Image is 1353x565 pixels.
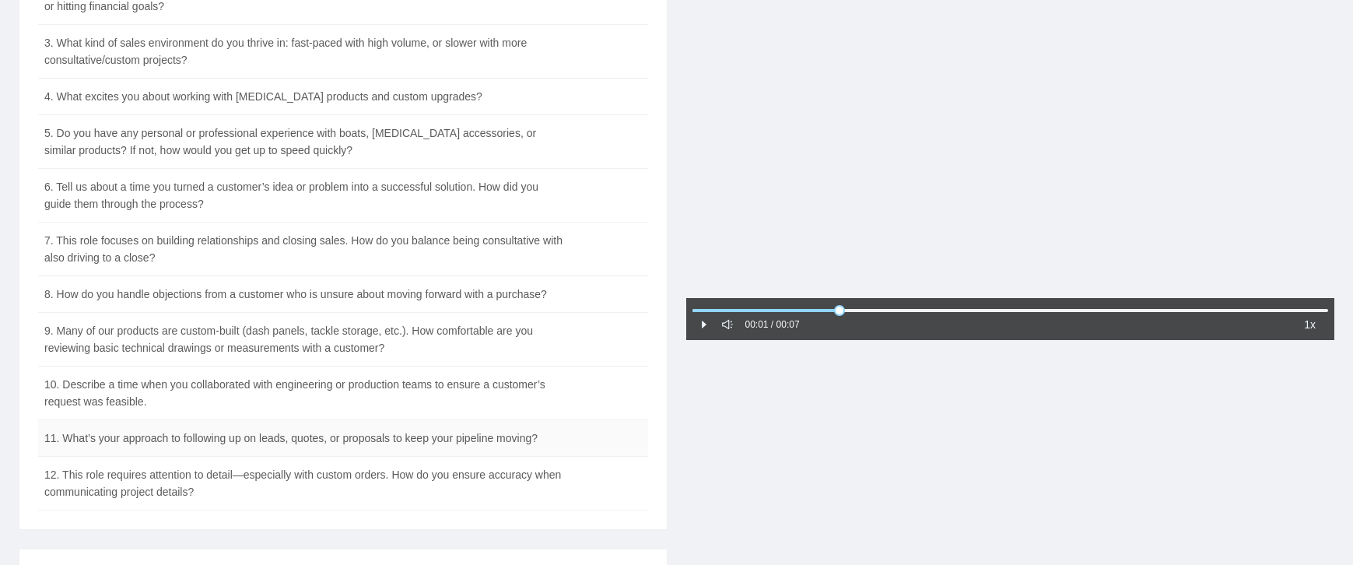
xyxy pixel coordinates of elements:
td: 4. What excites you about working with [MEDICAL_DATA] products and custom upgrades? [38,79,570,115]
td: 5. Do you have any personal or professional experience with boats, [MEDICAL_DATA] accessories, or... [38,115,570,169]
span: sound [722,319,733,330]
td: 10. Describe a time when you collaborated with engineering or production teams to ensure a custom... [38,367,570,420]
td: 12. This role requires attention to detail—especially with custom orders. How do you ensure accur... [38,457,570,511]
td: 7. This role focuses on building relationships and closing sales. How do you balance being consul... [38,223,570,276]
td: 6. Tell us about a time you turned a customer’s idea or problem into a successful solution. How d... [38,169,570,223]
td: 11. What’s your approach to following up on leads, quotes, or proposals to keep your pipeline mov... [38,420,570,457]
span: caret-right [699,319,710,330]
span: 1x [1304,316,1316,333]
td: 3. What kind of sales environment do you thrive in: fast-paced with high volume, or slower with m... [38,25,570,79]
td: 8. How do you handle objections from a customer who is unsure about moving forward with a purchase? [38,276,570,313]
div: 00:01 / 00:07 [745,318,800,332]
td: 9. Many of our products are custom-built (dash panels, tackle storage, etc.). How comfortable are... [38,313,570,367]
